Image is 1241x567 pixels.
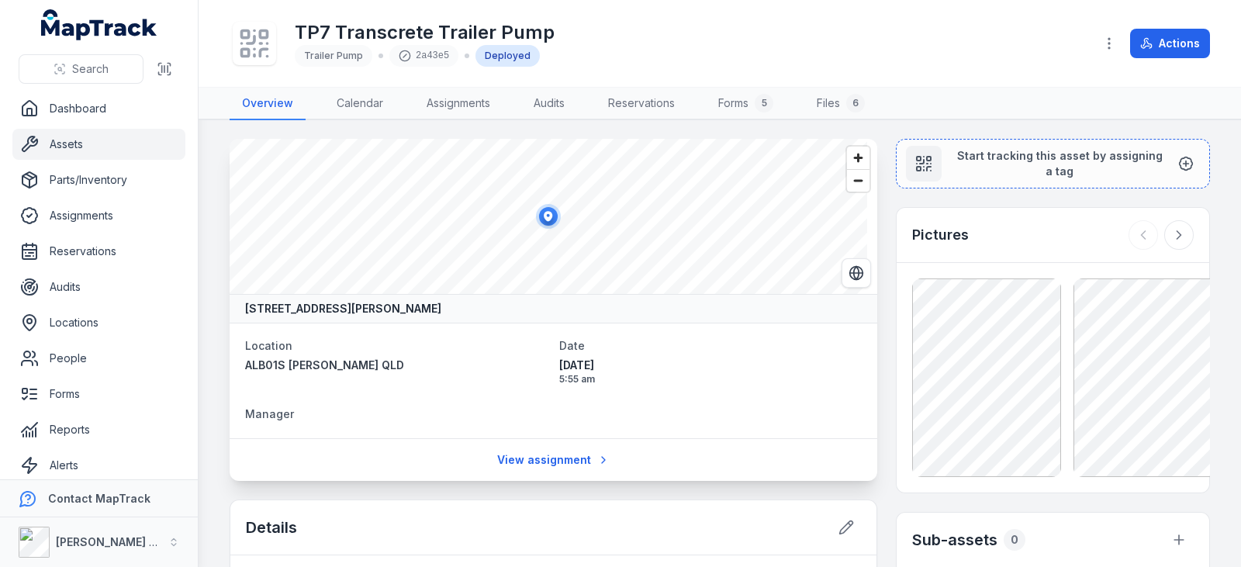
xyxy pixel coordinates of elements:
h2: Details [246,517,297,538]
span: 5:55 am [559,373,861,385]
a: Assignments [414,88,503,120]
a: Parts/Inventory [12,164,185,195]
span: Search [72,61,109,77]
a: Assets [12,129,185,160]
a: View assignment [487,445,620,475]
span: ALB01S [PERSON_NAME] QLD [245,358,404,372]
a: Files6 [804,88,877,120]
span: Trailer Pump [304,50,363,61]
div: 5 [755,94,773,112]
button: Zoom in [847,147,869,169]
div: 6 [846,94,865,112]
a: Reports [12,414,185,445]
a: ALB01S [PERSON_NAME] QLD [245,358,547,373]
button: Zoom out [847,169,869,192]
a: Forms5 [706,88,786,120]
div: Deployed [475,45,540,67]
span: Location [245,339,292,352]
a: Reservations [596,88,687,120]
a: Alerts [12,450,185,481]
a: Overview [230,88,306,120]
a: Locations [12,307,185,338]
div: 0 [1004,529,1025,551]
button: Switch to Satellite View [842,258,871,288]
button: Search [19,54,143,84]
a: Audits [12,271,185,303]
span: Manager [245,407,294,420]
a: Assignments [12,200,185,231]
h3: Pictures [912,224,969,246]
a: Calendar [324,88,396,120]
a: Audits [521,88,577,120]
span: [DATE] [559,358,861,373]
a: People [12,343,185,374]
div: 2a43e5 [389,45,458,67]
button: Actions [1130,29,1210,58]
strong: [STREET_ADDRESS][PERSON_NAME] [245,301,441,316]
a: Reservations [12,236,185,267]
a: MapTrack [41,9,157,40]
strong: [PERSON_NAME] Group [56,535,183,548]
canvas: Map [230,139,867,294]
span: Date [559,339,585,352]
strong: Contact MapTrack [48,492,150,505]
a: Forms [12,379,185,410]
span: Start tracking this asset by assigning a tag [954,148,1166,179]
button: Start tracking this asset by assigning a tag [896,139,1210,188]
h1: TP7 Transcrete Trailer Pump [295,20,555,45]
time: 9/15/2025, 5:55:36 AM [559,358,861,385]
a: Dashboard [12,93,185,124]
h2: Sub-assets [912,529,997,551]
